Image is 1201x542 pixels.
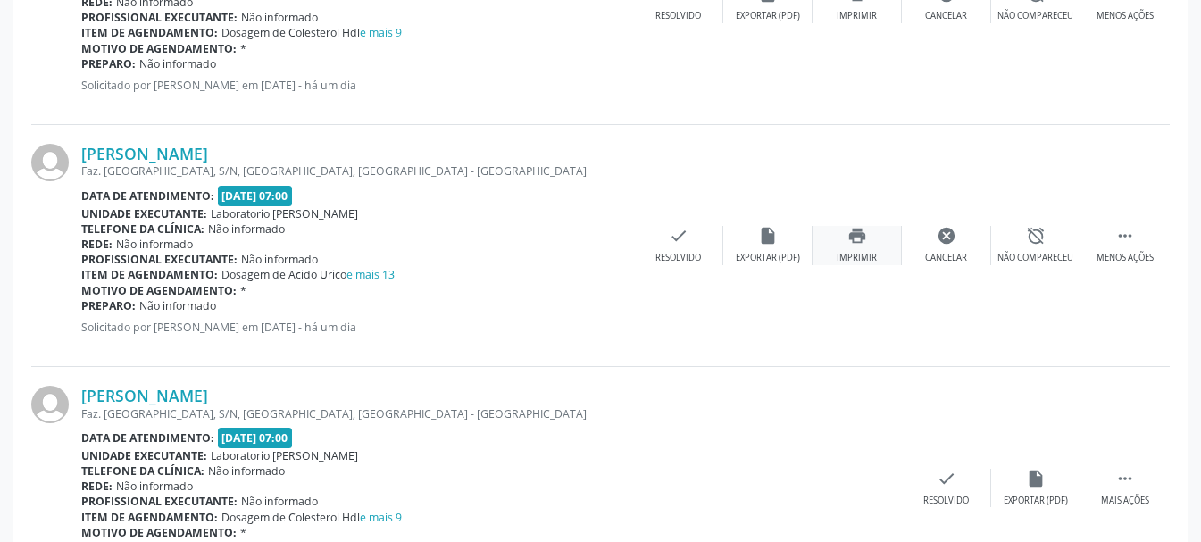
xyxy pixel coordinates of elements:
span: Não informado [241,252,318,267]
span: Dosagem de Colesterol Hdl [221,25,402,40]
span: Não informado [241,494,318,509]
b: Preparo: [81,56,136,71]
div: Menos ações [1097,10,1154,22]
a: [PERSON_NAME] [81,144,208,163]
span: Dosagem de Colesterol Hdl [221,510,402,525]
div: Mais ações [1101,495,1149,507]
span: Não informado [208,221,285,237]
a: e mais 9 [360,510,402,525]
b: Data de atendimento: [81,430,214,446]
span: Não informado [116,237,193,252]
b: Item de agendamento: [81,267,218,282]
div: Exportar (PDF) [1004,495,1068,507]
span: Laboratorio [PERSON_NAME] [211,448,358,463]
span: Não informado [139,298,216,313]
span: Não informado [116,479,193,494]
div: Resolvido [655,10,701,22]
span: Não informado [241,10,318,25]
b: Unidade executante: [81,206,207,221]
b: Preparo: [81,298,136,313]
b: Data de atendimento: [81,188,214,204]
div: Faz. [GEOGRAPHIC_DATA], S/N, [GEOGRAPHIC_DATA], [GEOGRAPHIC_DATA] - [GEOGRAPHIC_DATA] [81,163,634,179]
span: Não informado [139,56,216,71]
a: e mais 9 [360,25,402,40]
div: Não compareceu [997,252,1073,264]
b: Motivo de agendamento: [81,41,237,56]
i:  [1115,226,1135,246]
p: Solicitado por [PERSON_NAME] em [DATE] - há um dia [81,320,634,335]
div: Faz. [GEOGRAPHIC_DATA], S/N, [GEOGRAPHIC_DATA], [GEOGRAPHIC_DATA] - [GEOGRAPHIC_DATA] [81,406,902,421]
div: Imprimir [837,10,877,22]
i: insert_drive_file [1026,469,1046,488]
div: Não compareceu [997,10,1073,22]
b: Item de agendamento: [81,510,218,525]
i: cancel [937,226,956,246]
div: Cancelar [925,10,967,22]
a: e mais 13 [346,267,395,282]
b: Profissional executante: [81,494,238,509]
div: Cancelar [925,252,967,264]
span: Não informado [208,463,285,479]
i: check [669,226,688,246]
b: Motivo de agendamento: [81,525,237,540]
a: [PERSON_NAME] [81,386,208,405]
b: Profissional executante: [81,10,238,25]
div: Exportar (PDF) [736,252,800,264]
b: Rede: [81,479,113,494]
b: Telefone da clínica: [81,221,204,237]
i: alarm_off [1026,226,1046,246]
i: check [937,469,956,488]
i: print [847,226,867,246]
span: [DATE] 07:00 [218,428,293,448]
b: Telefone da clínica: [81,463,204,479]
div: Imprimir [837,252,877,264]
div: Resolvido [923,495,969,507]
i: insert_drive_file [758,226,778,246]
b: Unidade executante: [81,448,207,463]
img: img [31,386,69,423]
img: img [31,144,69,181]
b: Motivo de agendamento: [81,283,237,298]
b: Profissional executante: [81,252,238,267]
b: Item de agendamento: [81,25,218,40]
b: Rede: [81,237,113,252]
span: [DATE] 07:00 [218,186,293,206]
p: Solicitado por [PERSON_NAME] em [DATE] - há um dia [81,78,634,93]
span: Dosagem de Acido Urico [221,267,395,282]
div: Menos ações [1097,252,1154,264]
div: Resolvido [655,252,701,264]
span: Laboratorio [PERSON_NAME] [211,206,358,221]
i:  [1115,469,1135,488]
div: Exportar (PDF) [736,10,800,22]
